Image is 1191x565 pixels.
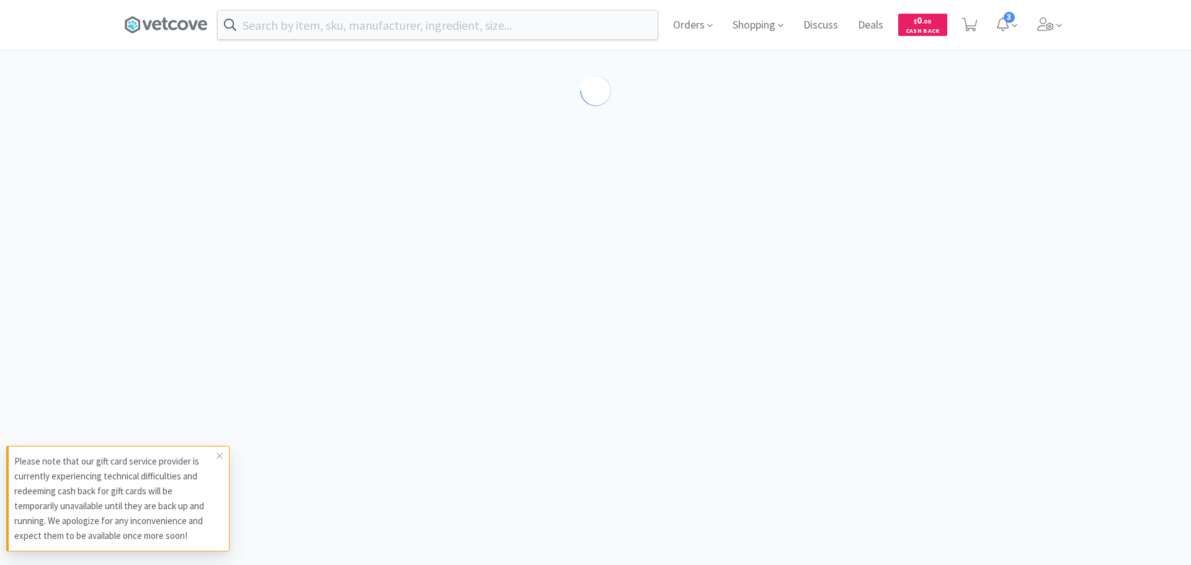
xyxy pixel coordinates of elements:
p: Please note that our gift card service provider is currently experiencing technical difficulties ... [14,454,216,543]
a: $0.00Cash Back [898,8,947,42]
span: $ [914,17,917,25]
a: Discuss [798,20,843,31]
span: . 00 [922,17,931,25]
span: 0 [914,14,931,26]
input: Search by item, sku, manufacturer, ingredient, size... [218,11,658,39]
span: Cash Back [906,28,940,36]
a: Deals [853,20,888,31]
span: 3 [1004,12,1015,23]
